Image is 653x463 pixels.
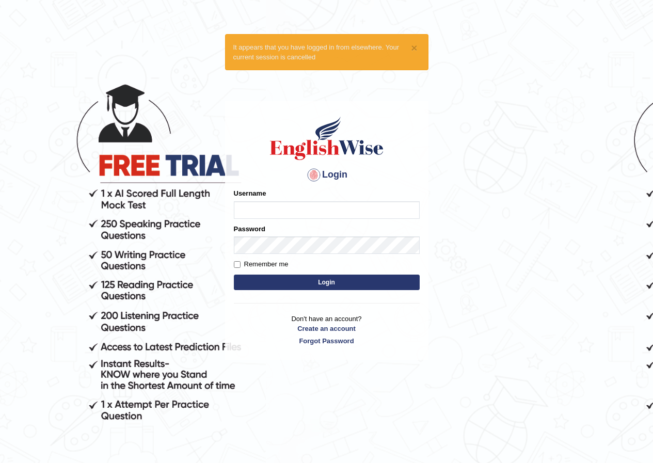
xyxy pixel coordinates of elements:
button: × [411,42,417,53]
img: Logo of English Wise sign in for intelligent practice with AI [268,115,386,162]
div: It appears that you have logged in from elsewhere. Your current session is cancelled [225,34,428,70]
h4: Login [234,167,420,183]
p: Don't have an account? [234,314,420,346]
input: Remember me [234,261,241,268]
label: Remember me [234,259,289,269]
a: Create an account [234,324,420,333]
label: Password [234,224,265,234]
button: Login [234,275,420,290]
a: Forgot Password [234,336,420,346]
label: Username [234,188,266,198]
